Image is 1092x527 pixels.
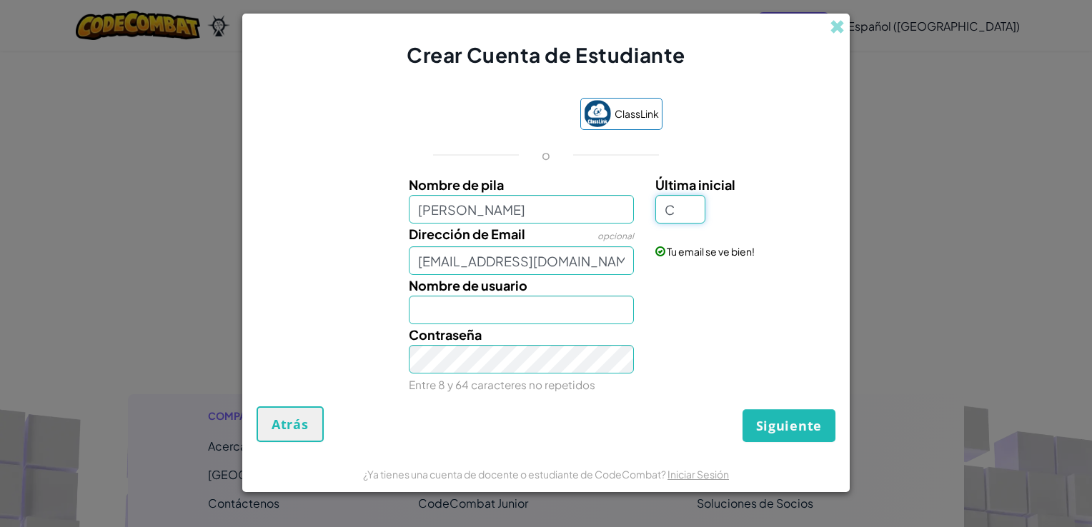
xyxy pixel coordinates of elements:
[743,409,835,442] button: Siguiente
[409,176,504,193] span: Nombre de pila
[423,99,573,131] iframe: Botón de Acceder con Google
[597,231,634,241] span: opcional
[584,100,611,127] img: classlink-logo-small.png
[409,378,595,391] small: Entre 8 y 64 caracteres no repetidos
[756,417,822,434] span: Siguiente
[667,468,729,481] a: Iniciar Sesión
[409,277,527,293] span: Nombre de usuario
[407,42,685,67] span: Crear Cuenta de Estudiante
[655,176,735,193] span: Última inicial
[257,406,324,442] button: Atrás
[272,416,309,433] span: Atrás
[409,326,482,343] span: Contraseña
[409,226,525,242] span: Dirección de Email
[542,146,550,164] p: o
[363,468,667,481] span: ¿Ya tienes una cuenta de docente o estudiante de CodeCombat?
[667,245,755,258] span: Tu email se ve bien!
[615,104,659,124] span: ClassLink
